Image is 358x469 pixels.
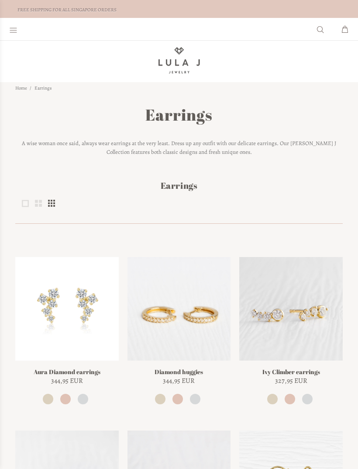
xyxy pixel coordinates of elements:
[51,376,83,385] span: 344,95 EUR
[11,104,347,132] h1: Earrings
[34,368,100,376] a: Aura Diamond earrings
[15,179,343,199] h1: Earrings
[127,304,231,312] a: Diamond huggies
[155,368,203,376] a: Diamond huggies
[15,257,119,361] img: Aura Diamond earrings
[262,368,320,376] a: Ivy Climber earrings
[127,257,231,361] img: Diamond huggies
[15,85,27,91] a: Home
[30,82,54,94] li: Earrings
[239,257,343,361] img: Ivy Climber earrings
[11,139,347,156] p: A wise woman once said, always wear earrings at the very least. Dress up any outfit with our deli...
[275,376,307,385] span: 327,95 EUR
[13,5,345,15] div: FREE SHIPPING FOR ALL SINGAPORE ORDERS
[15,304,119,312] a: Aura Diamond earrings
[239,304,343,312] a: Ivy Climber earrings
[163,376,195,385] span: 344,95 EUR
